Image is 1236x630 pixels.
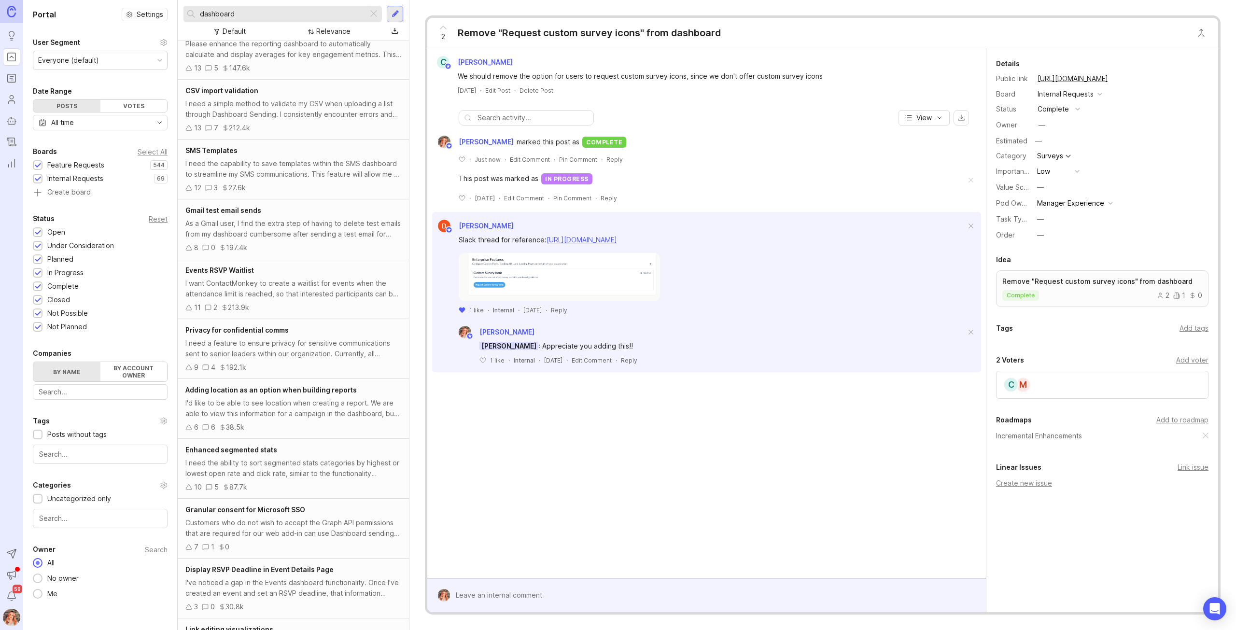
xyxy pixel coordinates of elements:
div: — [1039,120,1045,130]
div: 1 [211,542,214,552]
div: Under Consideration [47,240,114,251]
div: 0 [211,602,215,612]
div: 192.1k [226,362,246,373]
span: Privacy for confidential comms [185,326,289,334]
div: · [469,155,471,164]
span: View [916,113,932,123]
div: Edit Comment [510,155,550,164]
div: C [1003,377,1019,392]
div: Owner [33,544,56,555]
div: 3 [194,602,198,612]
div: 213.9k [228,302,249,313]
div: : Appreciate you adding this!! [479,341,866,351]
img: Canny Home [7,6,16,17]
div: Category [996,151,1030,161]
label: Importance [996,167,1032,175]
div: Internal [493,306,514,314]
div: Select All [138,149,168,154]
div: Status [996,104,1030,114]
div: As a Gmail user, I find the extra step of having to delete test emails from my dashboard cumberso... [185,218,401,239]
div: I've noticed a gap in the Events dashboard functionality. Once I've created an event and set an R... [185,577,401,599]
div: 1 [1173,292,1185,299]
div: Uncategorized only [47,493,111,504]
div: 0 [225,542,229,552]
div: · [488,306,489,314]
div: Planned [47,254,73,265]
div: All [42,558,59,568]
img: https://canny-assets.io/images/6b84dd66b2ba65a877cbc46324932e48.png [459,253,660,301]
button: Announcements [3,566,20,584]
a: Roadmaps [3,70,20,87]
a: CSV import validationI need a simple method to validate my CSV when uploading a list through Dash... [178,80,409,140]
span: [PERSON_NAME] [458,58,513,66]
div: Posts without tags [47,429,107,440]
a: Granular consent for Microsoft SSOCustomers who do not wish to accept the Graph API permissions t... [178,499,409,559]
div: Add tags [1180,323,1208,334]
div: 10 [194,482,202,492]
div: Search [145,547,168,552]
img: Bronwen W [435,136,454,148]
div: Open Intercom Messenger [1203,597,1226,620]
div: 5 [214,63,218,73]
div: Create new issue [996,478,1208,489]
div: All time [51,117,74,128]
div: 13 [194,123,201,133]
div: Status [33,213,55,224]
div: 197.4k [226,242,247,253]
div: Not Possible [47,308,88,319]
button: 1 like [459,306,484,314]
a: Remove "Request custom survey icons" from dashboardcomplete210 [996,270,1208,307]
div: Reply [601,194,617,202]
div: Add voter [1176,355,1208,365]
a: Portal [3,48,20,66]
div: · [601,155,603,164]
span: 2 [441,31,445,42]
div: Board [996,89,1030,99]
div: Estimated [996,138,1027,144]
div: Linear Issues [996,462,1041,473]
div: Pin Comment [553,194,591,202]
a: Changelog [3,133,20,151]
span: Gmail test email sends [185,206,261,214]
div: · [469,194,471,202]
div: Edit Post [485,86,510,95]
span: Adding location as an option when building reports [185,386,357,394]
div: 2 Voters [996,354,1024,366]
div: · [505,155,506,164]
div: 38.5k [226,422,244,433]
a: Display RSVP Deadline in Event Details PageI've noticed a gap in the Events dashboard functionali... [178,559,409,618]
div: Edit Comment [572,356,612,364]
time: [DATE] [523,307,542,314]
span: Granular consent for Microsoft SSO [185,505,305,514]
div: 11 [194,302,201,313]
button: Send to Autopilot [3,545,20,562]
div: · [480,86,481,95]
div: Boards [33,146,57,157]
label: Task Type [996,215,1030,223]
a: C[PERSON_NAME] [431,56,520,69]
div: 8 [194,242,198,253]
div: · [616,356,617,364]
span: Settings [137,10,163,19]
div: Internal Requests [47,173,103,184]
div: complete [582,137,626,148]
img: member badge [466,332,474,339]
a: Users [3,91,20,108]
img: Bronwen W [435,589,453,602]
p: 69 [157,175,165,182]
span: [PERSON_NAME] [479,328,534,336]
div: Feature Requests [47,160,104,170]
button: Bronwen W [3,609,20,626]
button: Close button [1192,23,1211,42]
img: Daniel G [438,220,450,232]
div: I need the ability to sort segmented stats categories by highest or lowest open rate and click ra... [185,458,401,479]
span: Enhanced segmented stats [185,446,277,454]
div: Posts [33,100,100,112]
div: · [566,356,568,364]
input: Search... [39,449,161,460]
div: Complete [47,281,79,292]
a: Display Averages in ReportingPlease enhance the reporting dashboard to automatically calculate an... [178,20,409,80]
div: Internal Requests [1038,89,1094,99]
p: Remove "Request custom survey icons" from dashboard [1002,277,1202,286]
div: complete [1038,104,1069,114]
